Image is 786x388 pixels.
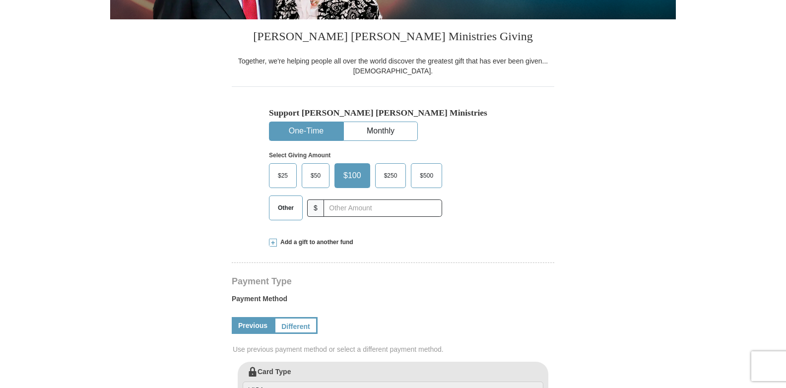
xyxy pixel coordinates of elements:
span: Other [273,200,299,215]
span: $25 [273,168,293,183]
a: Previous [232,317,274,334]
button: One-Time [269,122,343,140]
div: Together, we're helping people all over the world discover the greatest gift that has ever been g... [232,56,554,76]
span: $250 [379,168,402,183]
span: $100 [338,168,366,183]
span: Use previous payment method or select a different payment method. [233,344,555,354]
h4: Payment Type [232,277,554,285]
span: $50 [306,168,326,183]
h3: [PERSON_NAME] [PERSON_NAME] Ministries Giving [232,19,554,56]
h5: Support [PERSON_NAME] [PERSON_NAME] Ministries [269,108,517,118]
span: Add a gift to another fund [277,238,353,247]
input: Other Amount [324,199,442,217]
button: Monthly [344,122,417,140]
a: Different [274,317,318,334]
span: $500 [415,168,438,183]
label: Payment Method [232,294,554,309]
span: $ [307,199,324,217]
strong: Select Giving Amount [269,152,330,159]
